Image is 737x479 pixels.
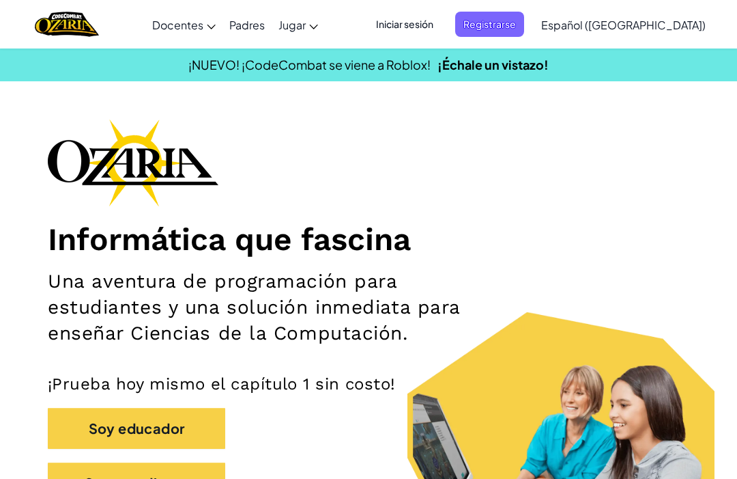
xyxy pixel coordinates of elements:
[368,12,442,37] button: Iniciar sesión
[272,6,325,43] a: Jugar
[48,220,689,258] h1: Informática que fascina
[278,18,306,32] span: Jugar
[48,408,225,449] button: Soy educador
[188,57,431,72] span: ¡NUEVO! ¡CodeCombat se viene a Roblox!
[541,18,706,32] span: Español ([GEOGRAPHIC_DATA])
[534,6,712,43] a: Español ([GEOGRAPHIC_DATA])
[48,374,689,394] p: ¡Prueba hoy mismo el capítulo 1 sin costo!
[437,57,549,72] a: ¡Échale un vistazo!
[35,10,98,38] a: Ozaria by CodeCombat logo
[145,6,222,43] a: Docentes
[48,119,218,206] img: Ozaria branding logo
[222,6,272,43] a: Padres
[35,10,98,38] img: Home
[152,18,203,32] span: Docentes
[48,269,478,346] h2: Una aventura de programación para estudiantes y una solución inmediata para enseñar Ciencias de l...
[455,12,524,37] button: Registrarse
